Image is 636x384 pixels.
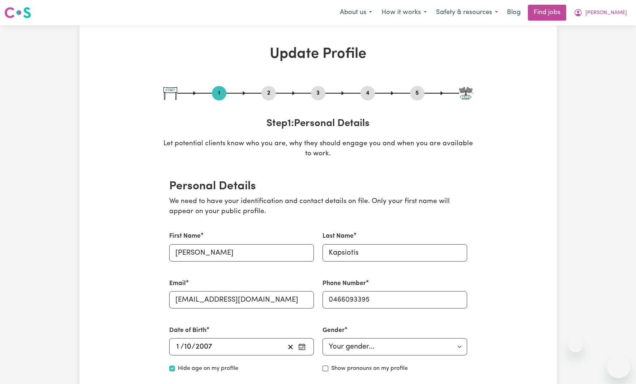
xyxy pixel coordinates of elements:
span: [PERSON_NAME] [585,9,627,17]
input: ---- [195,341,213,352]
button: Go to step 4 [360,89,375,98]
button: Safety & resources [431,5,503,20]
button: My Account [569,5,632,20]
iframe: Button to launch messaging window [607,355,630,378]
button: How it works [377,5,431,20]
span: / [192,343,195,351]
label: First Name [169,232,201,241]
button: About us [335,5,377,20]
h3: Step 1 : Personal Details [163,118,473,130]
a: Find jobs [528,5,566,21]
iframe: Close message [568,338,583,352]
label: Gender [323,326,345,335]
h1: Update Profile [163,46,473,63]
label: Last Name [323,232,354,241]
label: Date of Birth [169,326,206,335]
p: We need to have your identification and contact details on file. Only your first name will appear... [169,197,467,217]
a: Blog [503,5,525,21]
h2: Personal Details [169,180,467,193]
a: Careseekers logo [4,4,31,21]
button: Go to step 2 [261,89,276,98]
label: Email [169,279,186,288]
label: Show pronouns on my profile [331,364,408,373]
span: / [180,343,184,351]
label: Hide age on my profile [178,364,238,373]
button: Go to step 5 [410,89,424,98]
input: -- [176,341,181,352]
img: Careseekers logo [4,6,31,19]
label: Phone Number [323,279,366,288]
p: Let potential clients know who you are, why they should engage you and when you are available to ... [163,139,473,160]
input: -- [184,341,192,352]
button: Go to step 1 [212,89,226,98]
button: Go to step 3 [311,89,325,98]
